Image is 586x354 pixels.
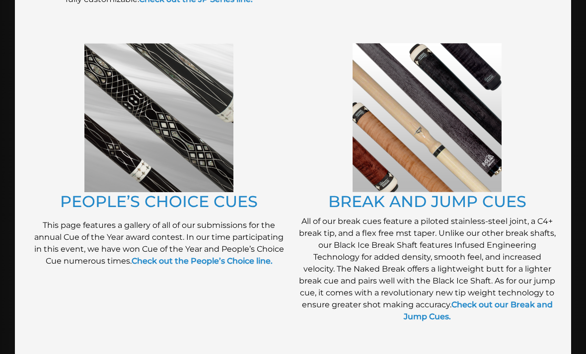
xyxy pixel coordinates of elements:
[404,300,553,322] a: Check out our Break and Jump Cues.
[30,220,288,268] p: This page features a gallery of all of our submissions for the annual Cue of the Year award conte...
[328,192,526,212] a: BREAK AND JUMP CUES
[60,192,258,212] a: PEOPLE’S CHOICE CUES
[132,257,273,266] a: Check out the People’s Choice line.
[298,216,556,323] p: All of our break cues feature a piloted stainless-steel joint, a C4+ break tip, and a flex free m...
